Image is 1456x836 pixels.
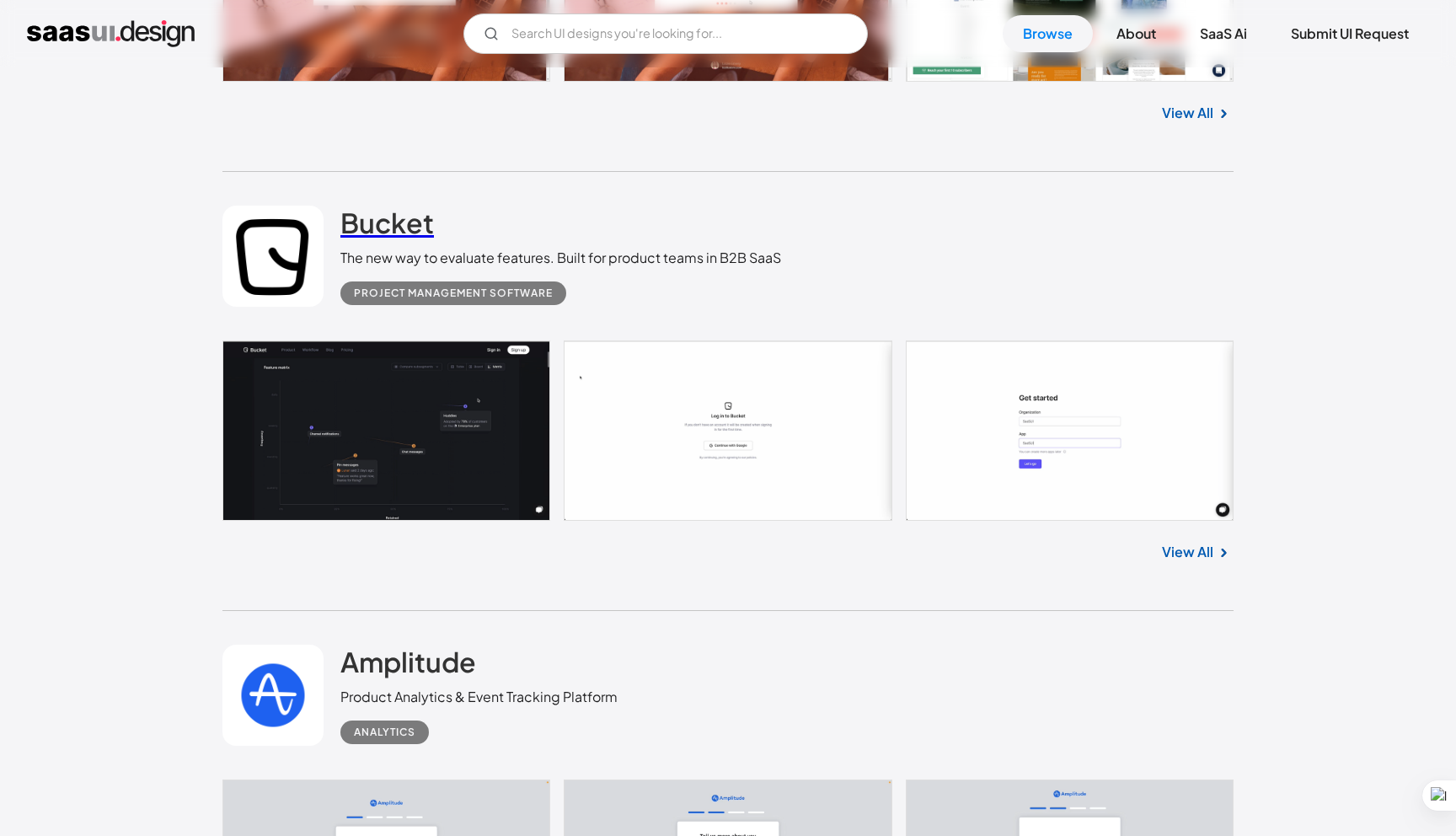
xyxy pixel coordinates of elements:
[340,687,618,707] div: Product Analytics & Event Tracking Platform
[354,283,553,303] div: Project Management Software
[340,248,781,268] div: The new way to evaluate features. Built for product teams in B2B SaaS
[340,206,434,239] h2: Bucket
[1162,103,1213,123] a: View All
[354,722,415,742] div: Analytics
[340,645,476,687] a: Amplitude
[1096,15,1176,52] a: About
[1162,542,1213,562] a: View All
[27,20,195,47] a: home
[463,13,868,54] input: Search UI designs you're looking for...
[340,206,434,248] a: Bucket
[1271,15,1429,52] a: Submit UI Request
[1180,15,1267,52] a: SaaS Ai
[463,13,868,54] form: Email Form
[1003,15,1093,52] a: Browse
[340,645,476,678] h2: Amplitude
